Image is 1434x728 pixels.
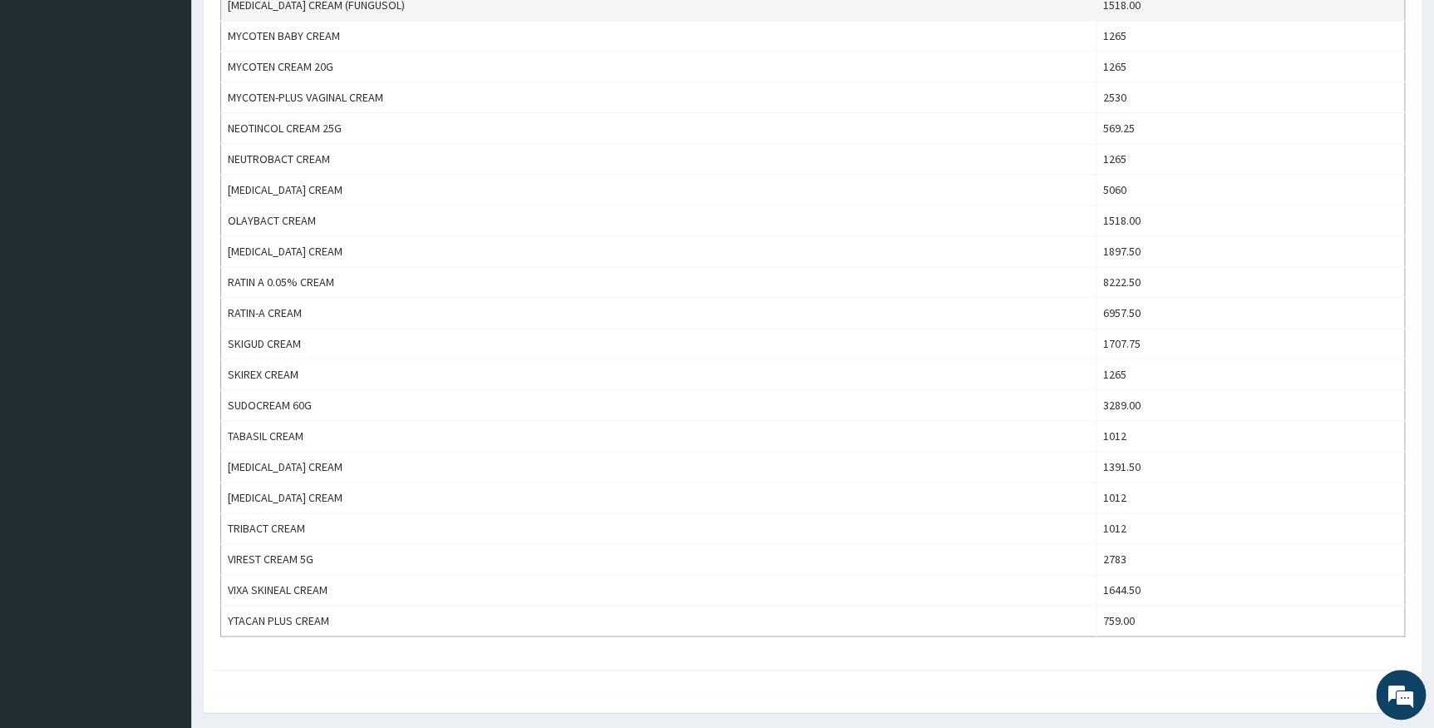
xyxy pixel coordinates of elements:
td: RATIN A 0.05% CREAM [221,267,1096,298]
div: Chat with us now [86,93,279,115]
td: OLAYBACT CREAM [221,206,1096,236]
td: [MEDICAL_DATA] CREAM [221,236,1096,267]
td: 1518.00 [1096,206,1405,236]
td: 8222.50 [1096,267,1405,298]
span: We're online! [96,210,229,378]
td: SUDOCREAM 60G [221,390,1096,421]
td: VIXA SKINEAL CREAM [221,575,1096,606]
td: VIREST CREAM 5G [221,544,1096,575]
td: TRIBACT CREAM [221,513,1096,544]
td: NEUTROBACT CREAM [221,144,1096,175]
td: 1012 [1096,513,1405,544]
td: 1897.50 [1096,236,1405,267]
td: YTACAN PLUS CREAM [221,606,1096,636]
td: 5060 [1096,175,1405,206]
td: TABASIL CREAM [221,421,1096,452]
textarea: Type your message and hit 'Enter' [8,454,317,513]
td: SKIGUD CREAM [221,329,1096,359]
td: 569.25 [1096,113,1405,144]
td: MYCOTEN CREAM 20G [221,52,1096,82]
td: [MEDICAL_DATA] CREAM [221,175,1096,206]
td: 1265 [1096,21,1405,52]
td: MYCOTEN-PLUS VAGINAL CREAM [221,82,1096,113]
td: NEOTINCOL CREAM 25G [221,113,1096,144]
td: 1644.50 [1096,575,1405,606]
td: 6957.50 [1096,298,1405,329]
td: 1265 [1096,52,1405,82]
td: 1265 [1096,359,1405,390]
td: 1012 [1096,421,1405,452]
td: [MEDICAL_DATA] CREAM [221,452,1096,483]
div: Minimize live chat window [273,8,313,48]
td: 1391.50 [1096,452,1405,483]
td: RATIN-A CREAM [221,298,1096,329]
td: MYCOTEN BABY CREAM [221,21,1096,52]
td: [MEDICAL_DATA] CREAM [221,483,1096,513]
td: SKIREX CREAM [221,359,1096,390]
td: 3289.00 [1096,390,1405,421]
td: 1012 [1096,483,1405,513]
td: 2530 [1096,82,1405,113]
td: 1707.75 [1096,329,1405,359]
td: 759.00 [1096,606,1405,636]
td: 1265 [1096,144,1405,175]
img: d_794563401_company_1708531726252_794563401 [31,83,67,125]
td: 2783 [1096,544,1405,575]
